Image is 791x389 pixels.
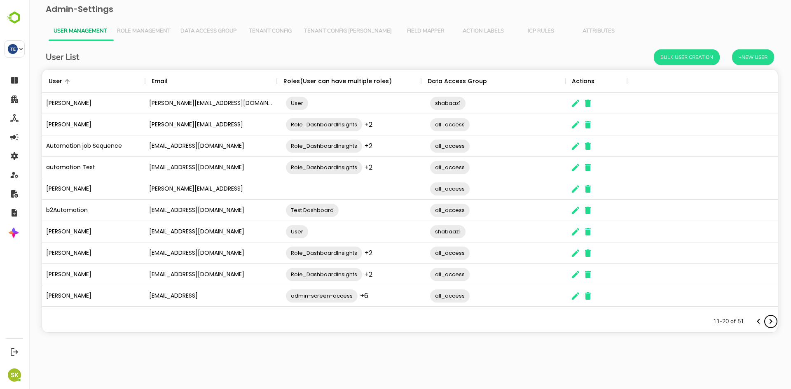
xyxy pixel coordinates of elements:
button: Previous page [723,315,736,328]
button: +New User [703,49,745,65]
div: [PERSON_NAME] [13,285,116,307]
span: +6 [331,291,339,300]
span: all_access [401,291,441,300]
span: Data Access Group [152,28,208,35]
div: [EMAIL_ADDRESS][DOMAIN_NAME] [116,264,248,285]
button: Bulk User Creation [625,49,691,65]
div: User [20,70,33,93]
div: Data Access Group [399,70,458,93]
span: admin-screen-access [257,291,329,300]
div: [PERSON_NAME][EMAIL_ADDRESS] [116,114,248,135]
span: User Management [25,28,78,35]
span: Tenant Config [PERSON_NAME] [275,28,363,35]
span: Role_DashboardInsights [257,163,333,172]
div: [EMAIL_ADDRESS][DOMAIN_NAME] [116,157,248,178]
span: all_access [401,184,441,193]
h6: User List [17,51,50,64]
span: shabaaz1 [401,98,437,108]
div: Roles(User can have multiple roles) [255,70,363,93]
span: shabaaz1 [401,227,437,236]
span: all_access [401,120,441,129]
span: all_access [401,163,441,172]
button: Sort [138,77,148,86]
span: all_access [401,270,441,279]
div: [PERSON_NAME] [13,178,116,200]
div: [EMAIL_ADDRESS][DOMAIN_NAME] [116,242,248,264]
span: Tenant Config [218,28,265,35]
span: Role_DashboardInsights [257,270,333,279]
div: [EMAIL_ADDRESS][DOMAIN_NAME] [116,135,248,157]
div: automation Test [13,157,116,178]
div: Actions [543,70,566,93]
span: all_access [401,205,441,215]
button: Logout [9,346,20,357]
div: TE [8,44,18,54]
div: [PERSON_NAME][EMAIL_ADDRESS][DOMAIN_NAME] [116,93,248,114]
button: Sort [33,77,43,86]
div: [EMAIL_ADDRESS][DOMAIN_NAME] [116,221,248,242]
span: +2 [336,270,344,279]
span: +2 [336,163,344,172]
span: all_access [401,141,441,151]
span: Field Mapper [373,28,421,35]
p: 11-20 of 51 [684,317,715,326]
div: Automation job Sequence [13,135,116,157]
div: The User Data [13,69,749,333]
span: Test Dashboard [257,205,310,215]
span: User [257,98,279,108]
span: Role Management [88,28,142,35]
span: all_access [401,248,441,258]
span: +2 [336,141,344,151]
div: [PERSON_NAME][EMAIL_ADDRESS] [116,178,248,200]
span: Role_DashboardInsights [257,120,333,129]
span: ICP Rules [488,28,536,35]
div: Email [123,70,138,93]
span: Role_DashboardInsights [257,248,333,258]
div: Vertical tabs example [20,21,742,41]
div: [PERSON_NAME] [13,93,116,114]
div: [PERSON_NAME] [13,264,116,285]
div: [PERSON_NAME] [13,114,116,135]
span: +2 [336,120,344,129]
div: [EMAIL_ADDRESS] [116,285,248,307]
span: Role_DashboardInsights [257,141,333,151]
span: +2 [336,248,344,258]
span: Attributes [546,28,594,35]
div: SK [8,368,21,382]
button: Next page [736,315,748,328]
img: BambooboxLogoMark.f1c84d78b4c51b1a7b5f700c9845e183.svg [4,10,25,26]
div: b2Automation [13,200,116,221]
span: Action Labels [431,28,478,35]
div: [PERSON_NAME] [13,242,116,264]
div: [EMAIL_ADDRESS][DOMAIN_NAME] [116,200,248,221]
span: User [257,227,279,236]
div: [PERSON_NAME] [13,221,116,242]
